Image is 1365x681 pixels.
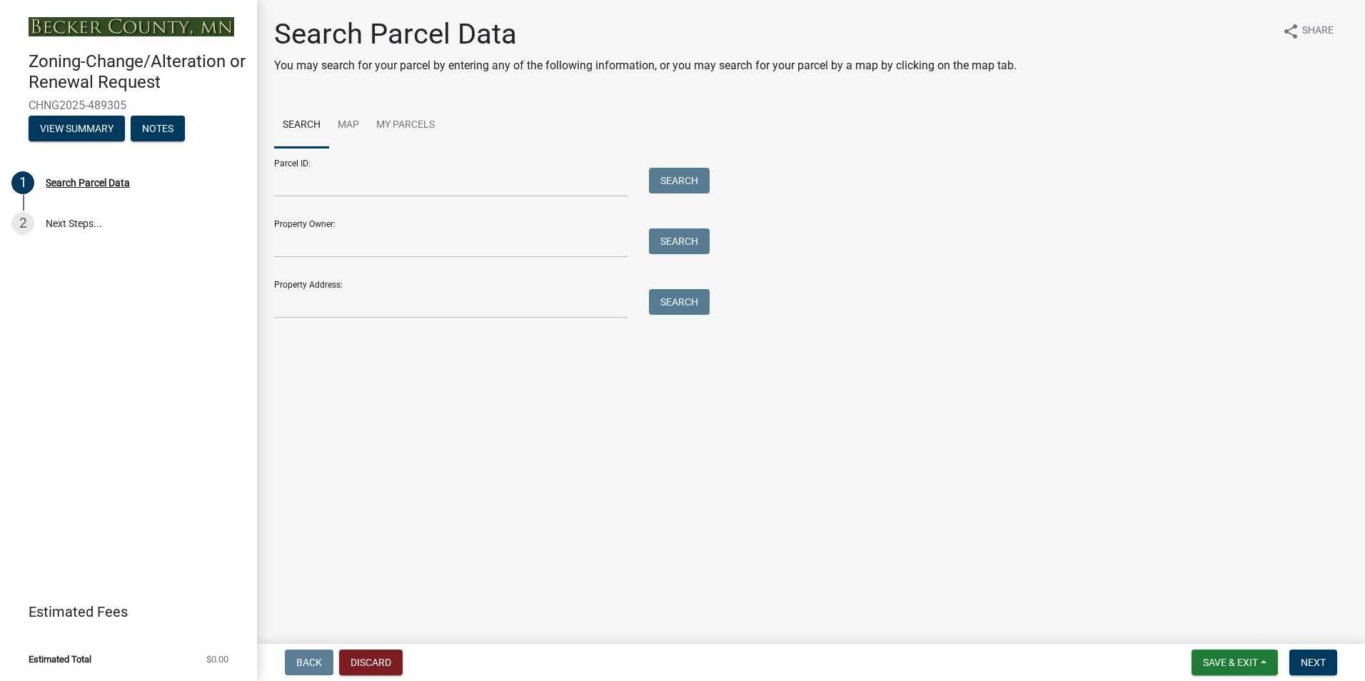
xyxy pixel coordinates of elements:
[29,116,125,141] button: View Summary
[1302,23,1334,40] span: Share
[29,51,246,93] h4: Zoning-Change/Alteration or Renewal Request
[329,103,368,148] a: Map
[1271,17,1345,45] button: shareShare
[1192,650,1278,675] button: Save & Exit
[285,650,333,675] button: Back
[649,228,710,254] button: Search
[368,103,443,148] a: My Parcels
[29,655,91,664] span: Estimated Total
[131,123,185,135] wm-modal-confirm: Notes
[11,212,34,235] div: 2
[11,171,34,194] div: 1
[1282,23,1299,40] i: share
[649,168,710,193] button: Search
[46,178,130,188] div: Search Parcel Data
[1301,657,1326,668] span: Next
[1289,650,1337,675] button: Next
[206,655,228,664] span: $0.00
[1203,657,1258,668] span: Save & Exit
[29,17,234,36] img: Becker County, Minnesota
[29,99,228,112] span: CHNG2025-489305
[274,57,1017,74] p: You may search for your parcel by entering any of the following information, or you may search fo...
[274,103,329,148] a: Search
[274,17,1017,51] h1: Search Parcel Data
[29,123,125,135] wm-modal-confirm: Summary
[296,657,322,668] span: Back
[649,289,710,315] button: Search
[131,116,185,141] button: Notes
[11,597,234,626] a: Estimated Fees
[339,650,403,675] button: Discard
